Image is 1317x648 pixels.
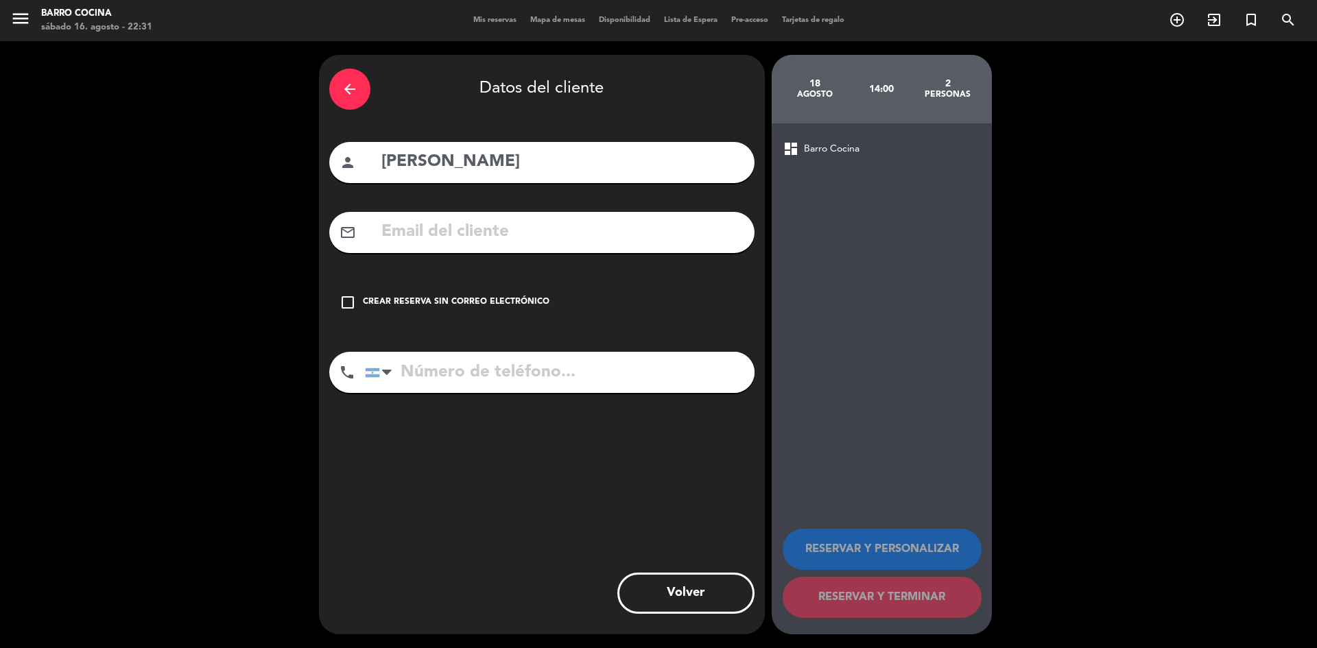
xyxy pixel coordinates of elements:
i: mail_outline [340,224,356,241]
div: sábado 16. agosto - 22:31 [41,21,152,34]
span: Mis reservas [466,16,523,24]
div: Datos del cliente [329,65,755,113]
span: Tarjetas de regalo [775,16,851,24]
i: turned_in_not [1243,12,1259,28]
div: 14:00 [848,65,914,113]
span: Disponibilidad [592,16,657,24]
div: 18 [782,78,849,89]
span: dashboard [783,141,799,157]
div: personas [914,89,981,100]
button: RESERVAR Y TERMINAR [783,577,982,618]
input: Número de teléfono... [365,352,755,393]
div: Crear reserva sin correo electrónico [363,296,549,309]
input: Nombre del cliente [380,148,744,176]
i: phone [339,364,355,381]
i: check_box_outline_blank [340,294,356,311]
input: Email del cliente [380,218,744,246]
i: search [1280,12,1296,28]
div: Argentina: +54 [366,352,397,392]
div: agosto [782,89,849,100]
i: arrow_back [342,81,358,97]
span: Barro Cocina [804,141,859,157]
div: Barro Cocina [41,7,152,21]
button: RESERVAR Y PERSONALIZAR [783,529,982,570]
i: menu [10,8,31,29]
i: add_circle_outline [1169,12,1185,28]
span: Lista de Espera [657,16,724,24]
span: Mapa de mesas [523,16,592,24]
div: 2 [914,78,981,89]
button: menu [10,8,31,34]
i: exit_to_app [1206,12,1222,28]
i: person [340,154,356,171]
span: Pre-acceso [724,16,775,24]
button: Volver [617,573,755,614]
